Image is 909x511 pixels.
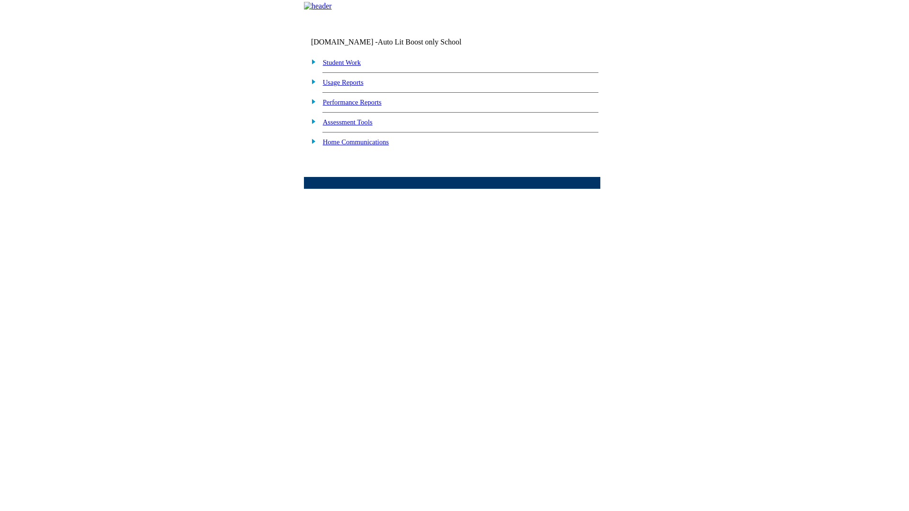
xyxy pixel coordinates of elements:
[306,57,316,66] img: plus.gif
[323,138,389,146] a: Home Communications
[304,2,332,10] img: header
[323,98,382,106] a: Performance Reports
[311,38,485,46] td: [DOMAIN_NAME] -
[306,77,316,86] img: plus.gif
[323,59,361,66] a: Student Work
[323,118,373,126] a: Assessment Tools
[306,97,316,106] img: plus.gif
[323,79,364,86] a: Usage Reports
[306,137,316,145] img: plus.gif
[306,117,316,125] img: plus.gif
[378,38,462,46] nobr: Auto Lit Boost only School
